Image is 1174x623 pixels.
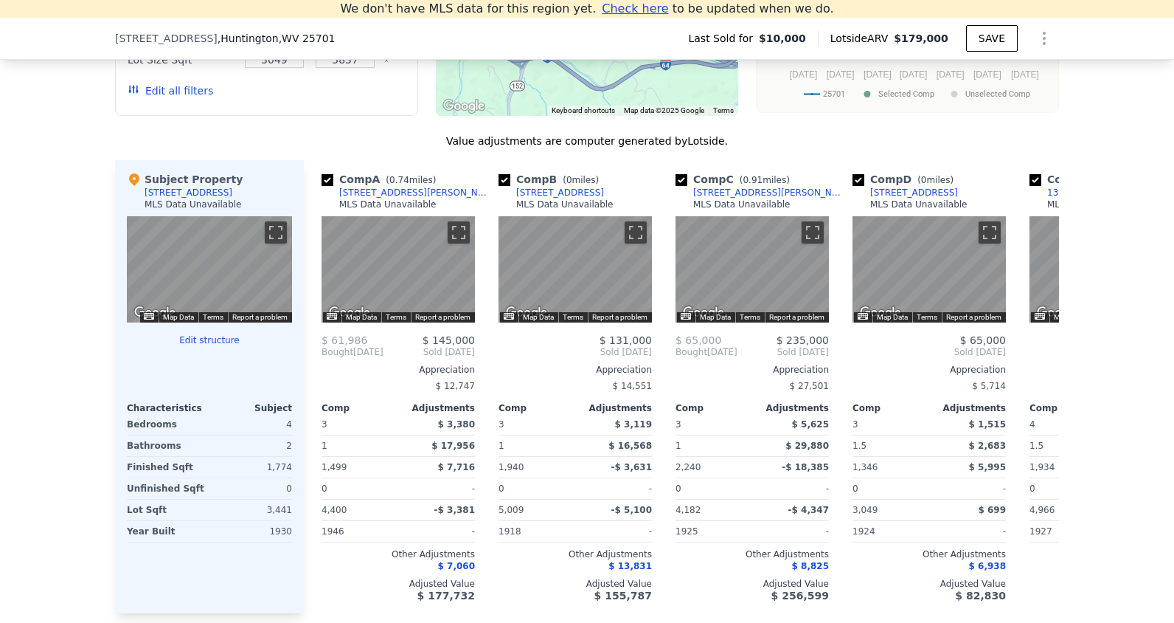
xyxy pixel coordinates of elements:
a: Terms (opens in new tab) [203,313,223,321]
a: Open this area in Google Maps (opens a new window) [131,303,179,323]
div: Street View [852,216,1006,323]
div: Other Adjustments [322,548,475,560]
div: - [755,521,829,542]
span: 1,934 [1029,462,1055,472]
a: Report a problem [232,313,288,321]
span: $ 699 [978,505,1006,515]
div: Unfinished Sqft [127,478,206,499]
span: $ 16,568 [608,441,652,451]
span: 3 [852,419,858,430]
span: 0 [852,483,858,494]
div: Map [322,216,475,323]
a: Open this area in Google Maps (opens a new window) [1033,303,1082,323]
a: Terms (opens in new tab) [740,313,760,321]
img: Google [502,303,551,323]
span: Map data ©2025 Google [624,106,704,114]
div: 1 [499,436,572,456]
span: $ 2,683 [969,441,1006,451]
div: MLS Data Unavailable [870,199,968,210]
span: 3 [499,419,504,430]
div: - [932,478,1006,499]
div: Adjusted Value [499,578,652,590]
span: $ 1,515 [969,419,1006,430]
span: Bought [322,346,353,358]
span: $ 5,995 [969,462,1006,472]
button: Show Options [1029,24,1059,53]
span: Sold [DATE] [499,346,652,358]
img: Google [1033,303,1082,323]
span: Lotside ARV [830,31,894,46]
button: Keyboard shortcuts [144,313,154,320]
span: Check here [602,1,668,16]
button: Map Data [877,312,908,323]
div: Comp [322,402,398,414]
div: Other Adjustments [675,548,829,560]
button: Keyboard shortcuts [858,313,868,320]
a: Open this area in Google Maps (opens a new window) [325,303,374,323]
span: $ 12,747 [436,381,475,391]
span: $10,000 [759,31,806,46]
a: Open this area in Google Maps (opens a new window) [502,303,551,323]
span: 4,400 [322,505,347,515]
a: [STREET_ADDRESS][PERSON_NAME] [322,187,493,199]
span: 0 [921,175,927,185]
div: Comp C [675,172,796,187]
span: $ 177,732 [417,590,475,602]
div: Year Built [127,521,206,542]
a: [STREET_ADDRESS] [852,187,958,199]
img: Google [131,303,179,323]
span: $ 7,060 [438,561,475,571]
div: [STREET_ADDRESS] [516,187,604,199]
span: $ 65,000 [960,334,1006,346]
div: Bathrooms [127,436,206,456]
div: [STREET_ADDRESS] [870,187,958,199]
span: ( miles) [911,175,959,185]
div: [DATE] [322,346,383,358]
img: Google [325,303,374,323]
a: [STREET_ADDRESS] [499,187,604,199]
div: Map [499,216,652,323]
div: - [401,478,475,499]
span: , WV 25701 [279,32,336,44]
span: -$ 18,385 [782,462,829,472]
div: Street View [499,216,652,323]
div: - [578,521,652,542]
div: 1364 13th St [1047,187,1105,199]
div: Adjusted Value [852,578,1006,590]
span: 5,009 [499,505,524,515]
div: 1930 [212,521,292,542]
div: - [932,521,1006,542]
span: $179,000 [894,32,948,44]
div: 1 [322,436,395,456]
span: 0.74 [389,175,409,185]
div: Street View [127,216,292,323]
span: 4,182 [675,505,701,515]
span: $ 256,599 [771,590,829,602]
div: 4 [212,414,292,435]
button: Toggle fullscreen view [979,221,1001,244]
div: Appreciation [322,364,475,376]
div: Other Adjustments [499,548,652,560]
div: Bedrooms [127,414,206,435]
a: Open this area in Google Maps (opens a new window) [679,303,728,323]
span: $ 17,956 [431,441,475,451]
div: MLS Data Unavailable [339,199,437,210]
div: Appreciation [675,364,829,376]
button: Edit all filters [128,83,213,98]
div: [DATE] [675,346,737,358]
div: - [755,478,829,499]
span: $ 235,000 [777,334,829,346]
div: 1918 [499,521,572,542]
span: 1,346 [852,462,878,472]
span: $ 13,831 [608,561,652,571]
div: Street View [675,216,829,323]
span: 0 [322,483,327,494]
div: 1 [675,436,749,456]
div: Adjustments [929,402,1006,414]
div: Lot Sqft [127,500,206,520]
div: Comp A [322,172,442,187]
span: $ 65,000 [675,334,721,346]
span: -$ 3,631 [611,462,652,472]
button: Toggle fullscreen view [448,221,470,244]
span: Last Sold for [688,31,759,46]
